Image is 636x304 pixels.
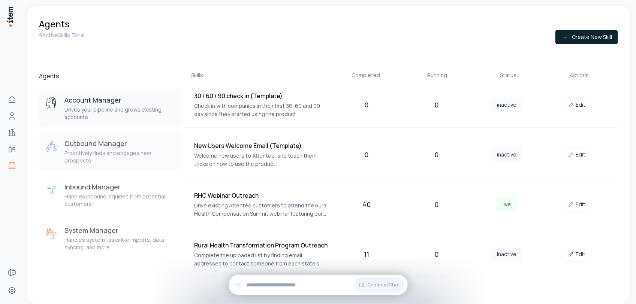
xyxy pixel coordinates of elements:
a: Edit [562,147,592,162]
button: Account ManagerAccount ManagerDrives your pipeline and grows existing accounts [39,89,180,127]
p: Complete the uploaded list by finding email addresses to contact someone from each state's Rural ... [194,251,328,268]
h4: 30 / 60 / 90 check in (Template) [194,91,328,100]
h3: Outbound Manager [64,139,174,148]
a: Edit [562,97,592,112]
p: Check in with companies in their first 30, 60 and 90 day since they started using the product. [194,102,328,118]
div: 0 [405,199,469,210]
div: Running [405,72,470,79]
img: System Manager [45,227,58,241]
div: Status [476,72,541,79]
div: 0 [335,100,399,110]
h3: Account Manager [64,95,174,104]
span: inactive [491,247,522,261]
p: Handles system tasks like imports, data syncing, and more [64,236,174,251]
div: 0 [335,149,399,160]
div: Actions [547,72,612,79]
div: 0 [405,149,469,160]
div: 0 [405,249,469,259]
p: Drives your pipeline and grows existing accounts [64,106,174,121]
span: live [497,198,517,211]
div: Continue Chat [229,275,408,295]
a: Contacts [4,109,19,124]
div: 11 [335,249,399,259]
h4: Rural Health Transformation Program Outreach [194,241,328,250]
a: Home [4,92,19,107]
div: 40 [335,199,399,210]
a: Companies [4,125,19,140]
button: Inbound ManagerInbound ManagerHandles inbound inquiries from potential customers [39,176,180,214]
a: Edit [562,197,592,212]
img: Inbound Manager [45,184,58,197]
h3: System Manager [64,226,174,235]
p: Welcome new users to Attenteo, and teach them tricks on how to use the product. [194,152,328,168]
p: Handles inbound inquiries from potential customers [64,193,174,208]
div: Completed [334,72,399,79]
span: inactive [491,98,522,111]
a: Forms [4,265,19,280]
img: Item Brain Logo [6,6,13,27]
img: Outbound Manager [45,140,58,154]
h4: New Users Welcome Email (Template) [194,141,328,150]
img: Account Manager [45,97,58,110]
a: Edit [562,247,592,262]
span: inactive [491,148,522,161]
h2: Agents [39,72,180,80]
button: Outbound ManagerOutbound ManagerProactively finds and engages new prospects [39,133,180,170]
a: deals [4,142,19,156]
p: Drive existing Attenteo customers to attend the Rural Health Compensation Summit webinar featurin... [194,201,328,218]
span: Continue Chat [368,282,400,288]
h3: Inbound Manager [64,182,174,191]
button: System ManagerSystem ManagerHandles system tasks like imports, data syncing, and more [39,220,180,257]
button: Continue Chat [354,278,405,292]
div: 0 [405,100,469,110]
h4: RHC Webinar Outreach [194,191,328,200]
button: Create New Skill [555,30,618,44]
a: Agents [4,158,19,173]
p: 9 Active Skills Total [39,31,84,39]
a: Settings [4,283,19,298]
p: Proactively finds and engages new prospects [64,149,174,164]
h1: Agents [39,18,69,30]
div: Skills [191,72,328,79]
